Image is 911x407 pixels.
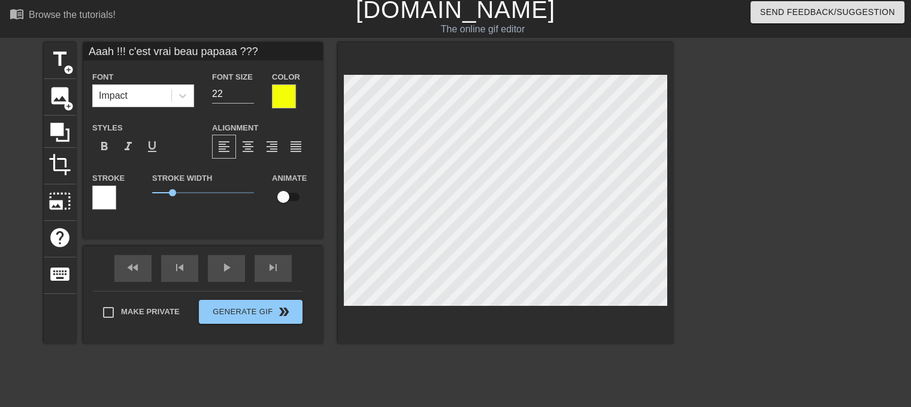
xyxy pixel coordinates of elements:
[272,172,307,184] label: Animate
[760,5,895,20] span: Send Feedback/Suggestion
[92,71,113,83] label: Font
[63,65,74,75] span: add_circle
[217,139,231,154] span: format_align_left
[97,139,111,154] span: format_bold
[310,22,656,37] div: The online gif editor
[219,260,234,275] span: play_arrow
[277,305,291,319] span: double_arrow
[99,89,128,103] div: Impact
[49,263,71,285] span: keyboard
[49,153,71,176] span: crop
[126,260,140,275] span: fast_rewind
[10,7,24,21] span: menu_book
[750,1,904,23] button: Send Feedback/Suggestion
[212,122,258,134] label: Alignment
[49,48,71,71] span: title
[29,10,116,20] div: Browse the tutorials!
[212,71,253,83] label: Font Size
[49,190,71,212] span: photo_size_select_large
[92,122,123,134] label: Styles
[199,300,302,324] button: Generate Gif
[289,139,303,154] span: format_align_justify
[172,260,187,275] span: skip_previous
[145,139,159,154] span: format_underline
[204,305,298,319] span: Generate Gif
[265,139,279,154] span: format_align_right
[272,71,300,83] label: Color
[10,7,116,25] a: Browse the tutorials!
[266,260,280,275] span: skip_next
[121,139,135,154] span: format_italic
[92,172,125,184] label: Stroke
[49,226,71,249] span: help
[241,139,255,154] span: format_align_center
[152,172,212,184] label: Stroke Width
[63,101,74,111] span: add_circle
[121,306,180,318] span: Make Private
[49,84,71,107] span: image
